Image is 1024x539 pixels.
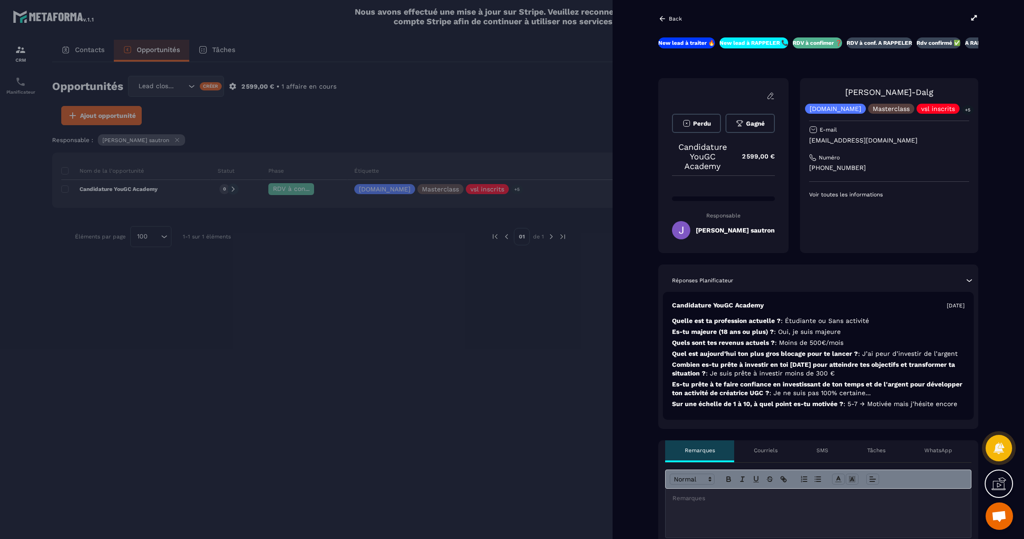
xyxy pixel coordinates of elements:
button: Perdu [672,114,721,133]
p: Es-tu majeure (18 ans ou plus) ? [672,328,965,336]
span: : Je ne suis pas 100% certaine... [769,389,871,396]
p: 2 599,00 € [733,148,775,165]
p: Voir toutes les informations [809,191,969,198]
p: RDV à conf. A RAPPELER [847,39,912,47]
p: Quels sont tes revenus actuels ? [672,338,965,347]
p: Sur une échelle de 1 à 10, à quel point es-tu motivée ? [672,400,965,408]
p: [EMAIL_ADDRESS][DOMAIN_NAME] [809,136,969,145]
p: +5 [962,105,974,115]
p: Remarques [685,447,715,454]
span: : Je suis prête à investir moins de 300 € [706,370,835,377]
p: [PHONE_NUMBER] [809,164,969,172]
p: Combien es-tu prête à investir en toi [DATE] pour atteindre tes objectifs et transformer ta situa... [672,360,965,378]
span: : J’ai peur d’investir de l’argent [858,350,958,357]
p: Back [669,16,682,22]
a: [PERSON_NAME]-Dalg [845,87,933,97]
p: Quelle est ta profession actuelle ? [672,317,965,325]
p: New lead à RAPPELER 📞 [720,39,788,47]
p: Tâches [867,447,885,454]
p: RDV à confimer ❓ [793,39,842,47]
p: Courriels [754,447,778,454]
p: Masterclass [873,106,910,112]
p: Es-tu prête à te faire confiance en investissant de ton temps et de l'argent pour développer ton ... [672,380,965,397]
p: Réponses Planificateur [672,277,733,284]
p: vsl inscrits [921,106,955,112]
p: Numéro [819,154,840,161]
span: : Moins de 500€/mois [775,339,843,346]
p: Quel est aujourd’hui ton plus gros blocage pour te lancer ? [672,349,965,358]
h5: [PERSON_NAME] sautron [696,227,775,234]
span: Gagné [746,120,765,127]
p: SMS [816,447,828,454]
p: New lead à traiter 🔥 [658,39,715,47]
p: Candidature YouGC Academy [672,301,764,310]
p: E-mail [820,126,837,133]
a: Ouvrir le chat [986,502,1013,530]
p: [DATE] [947,302,965,309]
span: : Oui, je suis majeure [774,328,841,335]
p: [DOMAIN_NAME] [810,106,861,112]
span: : Étudiante ou Sans activité [781,317,869,324]
p: Rdv confirmé ✅ [917,39,960,47]
p: WhatsApp [924,447,952,454]
p: Candidature YouGC Academy [672,142,733,171]
button: Gagné [725,114,775,133]
p: Responsable [672,212,775,219]
span: Perdu [693,120,711,127]
span: : 5-7 → Motivée mais j’hésite encore [843,400,957,407]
